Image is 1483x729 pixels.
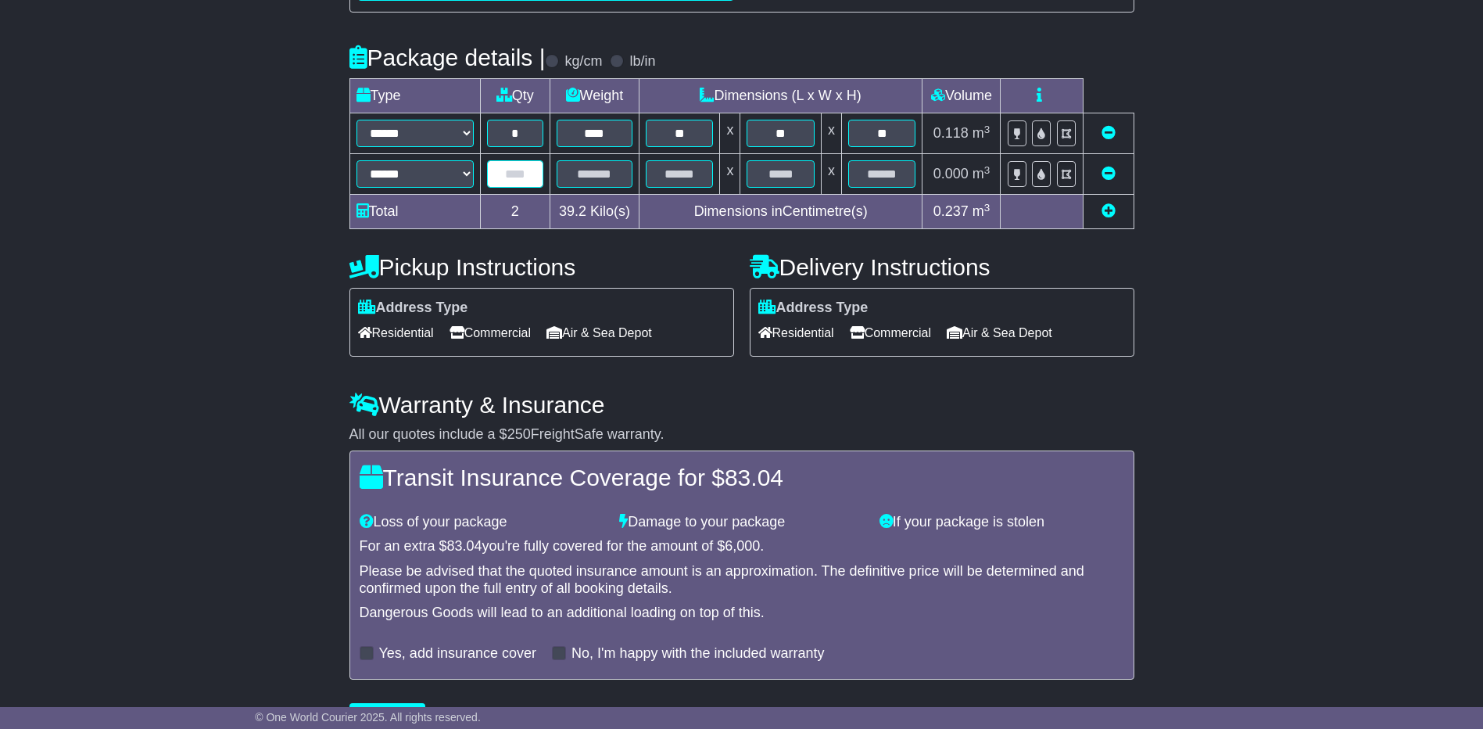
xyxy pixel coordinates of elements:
[933,203,969,219] span: 0.237
[507,426,531,442] span: 250
[720,154,740,195] td: x
[639,79,922,113] td: Dimensions (L x W x H)
[821,113,841,154] td: x
[639,195,922,229] td: Dimensions in Centimetre(s)
[1102,203,1116,219] a: Add new item
[973,125,990,141] span: m
[550,79,639,113] td: Weight
[1102,166,1116,181] a: Remove this item
[758,321,834,345] span: Residential
[1102,125,1116,141] a: Remove this item
[611,514,872,531] div: Damage to your package
[872,514,1132,531] div: If your package is stolen
[450,321,531,345] span: Commercial
[973,166,990,181] span: m
[360,538,1124,555] div: For an extra $ you're fully covered for the amount of $ .
[358,300,468,317] label: Address Type
[255,711,481,724] span: © One World Courier 2025. All rights reserved.
[725,538,760,554] span: 6,000
[349,392,1134,418] h4: Warranty & Insurance
[546,321,652,345] span: Air & Sea Depot
[564,53,602,70] label: kg/cm
[933,125,969,141] span: 0.118
[447,538,482,554] span: 83.04
[379,645,536,663] label: Yes, add insurance cover
[349,426,1134,444] div: All our quotes include a $ FreightSafe warranty.
[480,195,550,229] td: 2
[947,321,1052,345] span: Air & Sea Depot
[750,254,1134,280] h4: Delivery Instructions
[571,645,825,663] label: No, I'm happy with the included warranty
[984,202,990,214] sup: 3
[360,605,1124,622] div: Dangerous Goods will lead to an additional loading on top of this.
[720,113,740,154] td: x
[821,154,841,195] td: x
[984,164,990,176] sup: 3
[550,195,639,229] td: Kilo(s)
[973,203,990,219] span: m
[349,45,546,70] h4: Package details |
[725,465,783,490] span: 83.04
[922,79,1001,113] td: Volume
[360,563,1124,597] div: Please be advised that the quoted insurance amount is an approximation. The definitive price will...
[933,166,969,181] span: 0.000
[358,321,434,345] span: Residential
[349,195,480,229] td: Total
[984,124,990,135] sup: 3
[349,254,734,280] h4: Pickup Instructions
[349,79,480,113] td: Type
[758,300,869,317] label: Address Type
[352,514,612,531] div: Loss of your package
[559,203,586,219] span: 39.2
[629,53,655,70] label: lb/in
[480,79,550,113] td: Qty
[850,321,931,345] span: Commercial
[360,465,1124,490] h4: Transit Insurance Coverage for $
